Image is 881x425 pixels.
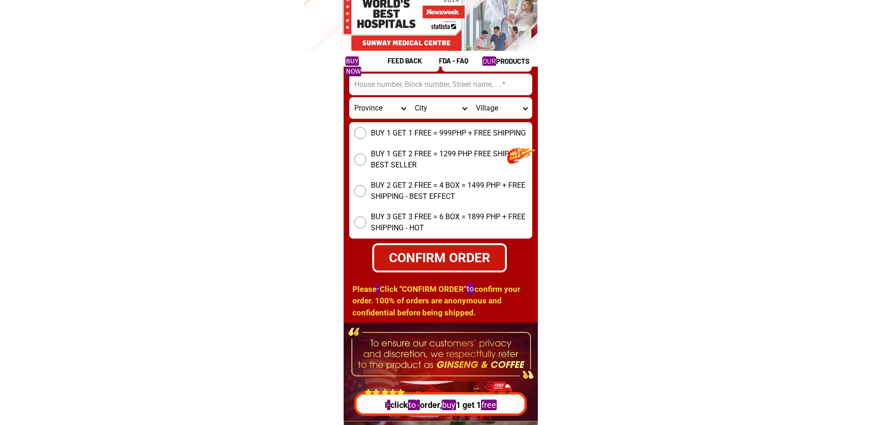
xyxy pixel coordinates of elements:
[371,180,532,202] span: BUY 2 GET 2 FREE = 4 BOX = 1499 PHP + FREE SHIPPING - BEST EFFECT
[352,283,521,317] font: Click "CONFIRM ORDER" confirm your order. 100% of orders are anonymous and confidential before be...
[439,56,468,65] font: FDA - FAQ
[354,216,366,228] input: BUY 3 GET 3 FREE = 6 BOX = 1899 PHP + FREE SHIPPING - HOT
[352,284,376,294] font: Please
[389,400,415,410] font: click
[386,400,389,410] mark: -
[345,56,359,66] mark: buy
[354,185,366,197] input: BUY 2 GET 2 FREE = 4 BOX = 1499 PHP + FREE SHIPPING - BEST EFFECT
[377,284,379,294] font: -
[371,148,532,171] span: BUY 1 GET 2 FREE = 1299 PHP FREE SHIPPING - BEST SELLER
[471,98,532,118] select: Select commune
[410,98,471,118] select: Select district
[407,400,415,410] mark: to
[416,400,418,410] font: -
[440,400,455,410] mark: buy
[374,248,505,267] div: CONFIRM ORDER
[345,67,361,76] mark: now
[371,211,532,234] span: BUY 3 GET 3 FREE = 6 BOX = 1899 PHP + FREE SHIPPING - HOT
[480,400,495,410] mark: free
[354,127,366,139] input: BUY 1 GET 1 FREE = 999PHP + FREE SHIPPING
[371,128,526,139] span: BUY 1 GET 1 FREE = 999PHP + FREE SHIPPING
[466,283,474,294] mark: to
[350,74,532,95] input: Input address
[351,399,528,411] p: I order, 1 get 1
[350,98,410,118] select: Select province
[354,154,366,166] input: BUY 1 GET 2 FREE = 1299 PHP FREE SHIPPING - BEST SELLER
[388,55,437,66] h1: feed back
[482,56,536,67] h1: products
[482,56,496,66] mark: our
